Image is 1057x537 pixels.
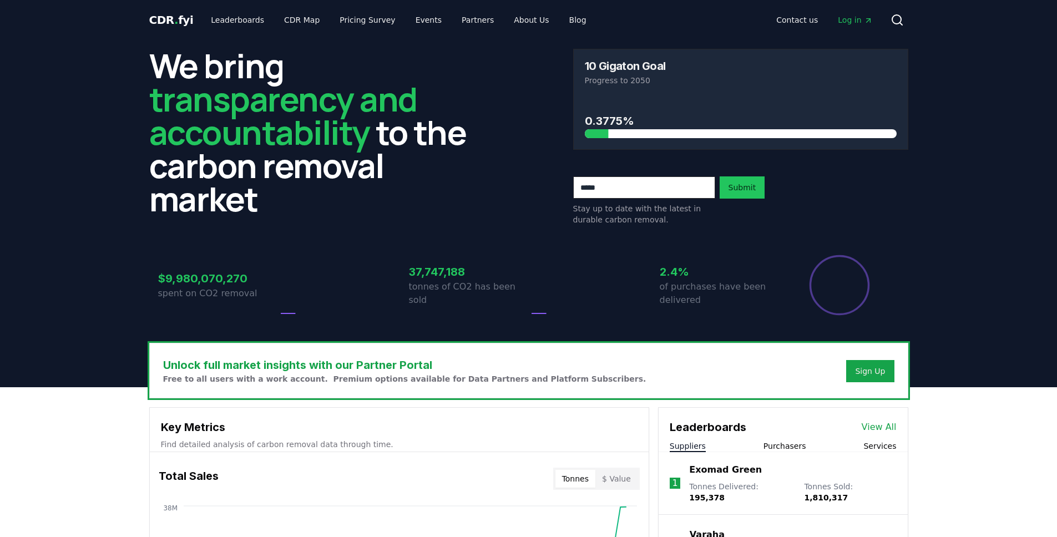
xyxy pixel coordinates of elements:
nav: Main [202,10,595,30]
button: Purchasers [763,440,806,452]
a: Exomad Green [689,463,762,477]
button: $ Value [595,470,638,488]
p: Tonnes Delivered : [689,481,793,503]
span: CDR fyi [149,13,194,27]
a: CDR Map [275,10,328,30]
nav: Main [767,10,881,30]
a: Blog [560,10,595,30]
button: Suppliers [670,440,706,452]
p: Tonnes Sold : [804,481,896,503]
a: Pricing Survey [331,10,404,30]
h3: 10 Gigaton Goal [585,60,666,72]
span: Log in [838,14,872,26]
span: . [174,13,178,27]
p: Free to all users with a work account. Premium options available for Data Partners and Platform S... [163,373,646,384]
h3: Total Sales [159,468,219,490]
a: Partners [453,10,503,30]
a: View All [862,421,897,434]
span: transparency and accountability [149,76,417,155]
h3: Leaderboards [670,419,746,435]
p: tonnes of CO2 has been sold [409,280,529,307]
h3: 37,747,188 [409,264,529,280]
a: CDR.fyi [149,12,194,28]
h3: Unlock full market insights with our Partner Portal [163,357,646,373]
a: Sign Up [855,366,885,377]
a: Log in [829,10,881,30]
a: About Us [505,10,558,30]
div: Percentage of sales delivered [808,254,871,316]
h3: $9,980,070,270 [158,270,278,287]
h2: We bring to the carbon removal market [149,49,484,215]
a: Events [407,10,451,30]
button: Services [863,440,896,452]
a: Leaderboards [202,10,273,30]
p: 1 [672,477,677,490]
button: Tonnes [555,470,595,488]
p: Find detailed analysis of carbon removal data through time. [161,439,638,450]
p: spent on CO2 removal [158,287,278,300]
button: Submit [720,176,765,199]
p: Progress to 2050 [585,75,897,86]
h3: 2.4% [660,264,780,280]
button: Sign Up [846,360,894,382]
span: 195,378 [689,493,725,502]
span: 1,810,317 [804,493,848,502]
h3: 0.3775% [585,113,897,129]
p: of purchases have been delivered [660,280,780,307]
tspan: 38M [163,504,178,512]
a: Contact us [767,10,827,30]
p: Stay up to date with the latest in durable carbon removal. [573,203,715,225]
h3: Key Metrics [161,419,638,435]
